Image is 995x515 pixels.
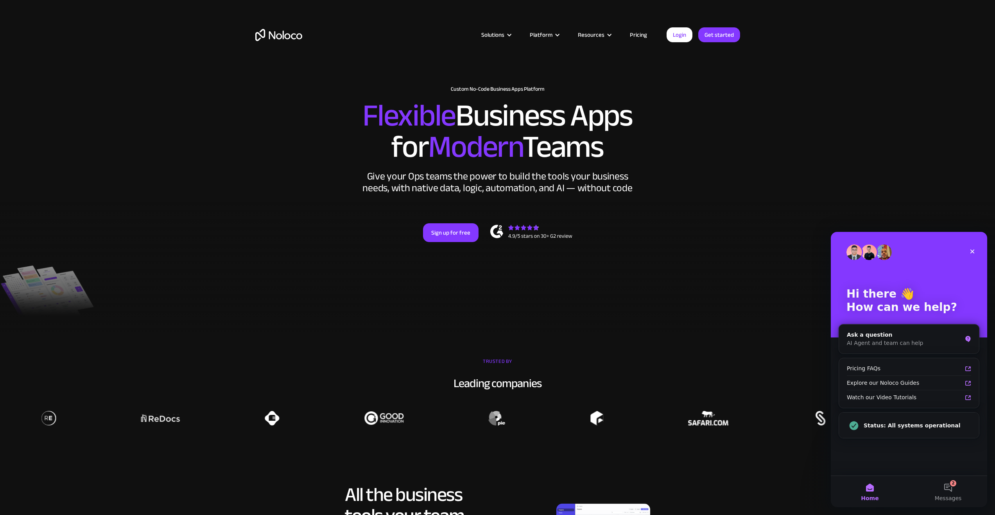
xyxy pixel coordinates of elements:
div: Give your Ops teams the power to build the tools your business needs, with native data, logic, au... [361,170,635,194]
div: Resources [568,30,620,40]
a: Sign up for free [423,223,479,242]
span: Modern [428,118,522,176]
div: Platform [530,30,552,40]
span: Flexible [362,86,455,145]
a: Login [667,27,692,42]
a: Get started [698,27,740,42]
a: home [255,29,302,41]
h1: Custom No-Code Business Apps Platform [255,86,740,92]
div: Resources [578,30,604,40]
h2: Business Apps for Teams [255,100,740,163]
iframe: To enrich screen reader interactions, please activate Accessibility in Grammarly extension settings [831,232,987,507]
a: Pricing [620,30,657,40]
div: Solutions [481,30,504,40]
div: Solutions [472,30,520,40]
div: Platform [520,30,568,40]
